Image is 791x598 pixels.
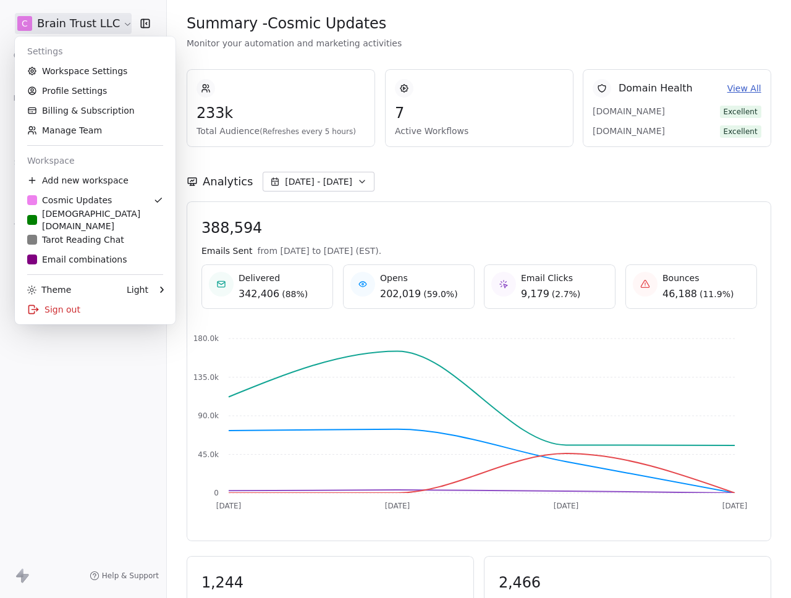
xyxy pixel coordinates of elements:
[27,234,124,246] div: Tarot Reading Chat
[20,151,171,171] div: Workspace
[27,253,127,266] div: Email combinations
[27,194,112,206] div: Cosmic Updates
[20,101,171,120] a: Billing & Subscription
[27,208,163,232] div: [DEMOGRAPHIC_DATA][DOMAIN_NAME]
[127,284,148,296] div: Light
[20,81,171,101] a: Profile Settings
[20,61,171,81] a: Workspace Settings
[20,120,171,140] a: Manage Team
[20,300,171,319] div: Sign out
[20,41,171,61] div: Settings
[20,171,171,190] div: Add new workspace
[27,284,71,296] div: Theme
